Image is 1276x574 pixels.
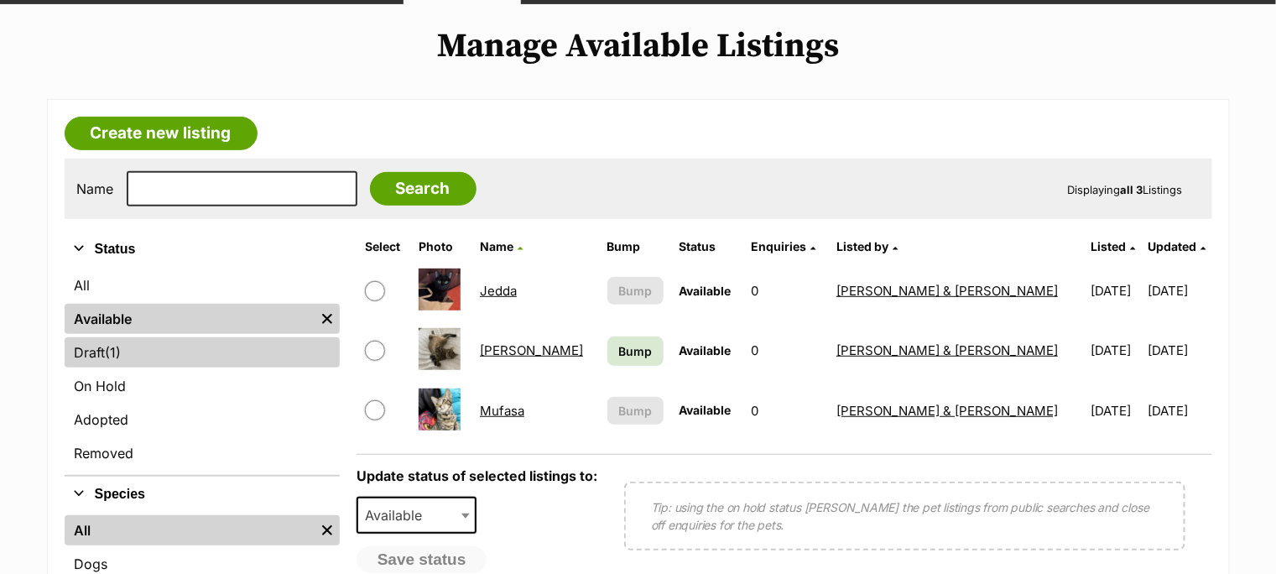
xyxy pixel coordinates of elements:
[744,382,828,440] td: 0
[751,239,815,253] a: Enquiries
[618,402,652,420] span: Bump
[65,270,340,300] a: All
[744,262,828,320] td: 0
[358,233,410,260] th: Select
[1121,183,1143,196] strong: all 3
[1084,262,1146,320] td: [DATE]
[65,304,315,334] a: Available
[412,233,471,260] th: Photo
[1148,321,1210,379] td: [DATE]
[1091,239,1126,253] span: Listed
[1068,183,1183,196] span: Displaying Listings
[607,397,664,425] button: Bump
[679,343,731,357] span: Available
[651,498,1159,534] p: Tip: using the on hold status [PERSON_NAME] the pet listings from public searches and close off e...
[1148,239,1206,253] a: Updated
[357,546,487,573] button: Save status
[65,267,340,475] div: Status
[65,238,340,260] button: Status
[679,284,731,298] span: Available
[315,515,340,545] a: Remove filter
[357,497,477,534] span: Available
[607,277,664,305] button: Bump
[480,403,524,419] a: Mufasa
[679,403,731,417] span: Available
[836,239,888,253] span: Listed by
[65,438,340,468] a: Removed
[65,371,340,401] a: On Hold
[65,515,315,545] a: All
[1148,239,1196,253] span: Updated
[65,483,340,505] button: Species
[358,504,439,527] span: Available
[77,181,114,196] label: Name
[65,117,258,150] a: Create new listing
[370,172,477,206] input: Search
[744,321,828,379] td: 0
[751,239,806,253] span: translation missing: en.admin.listings.index.attributes.enquiries
[480,342,583,358] a: [PERSON_NAME]
[480,239,513,253] span: Name
[607,337,664,366] a: Bump
[836,239,898,253] a: Listed by
[315,304,340,334] a: Remove filter
[1091,239,1135,253] a: Listed
[65,337,340,368] a: Draft
[1084,382,1146,440] td: [DATE]
[106,342,122,363] span: (1)
[618,282,652,300] span: Bump
[1084,321,1146,379] td: [DATE]
[836,342,1058,358] a: [PERSON_NAME] & [PERSON_NAME]
[618,342,652,360] span: Bump
[836,283,1058,299] a: [PERSON_NAME] & [PERSON_NAME]
[836,403,1058,419] a: [PERSON_NAME] & [PERSON_NAME]
[1148,262,1210,320] td: [DATE]
[672,233,742,260] th: Status
[601,233,671,260] th: Bump
[1148,382,1210,440] td: [DATE]
[65,404,340,435] a: Adopted
[357,467,597,484] label: Update status of selected listings to:
[480,283,517,299] a: Jedda
[480,239,523,253] a: Name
